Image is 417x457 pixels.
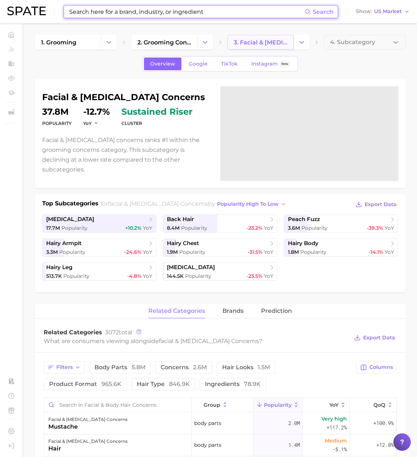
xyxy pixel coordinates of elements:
[46,216,94,223] span: [MEDICAL_DATA]
[42,214,157,233] a: [MEDICAL_DATA]17.7m Popularity+10.2% YoY
[326,423,347,432] span: +117.2%
[281,61,288,67] span: Beta
[127,273,141,279] span: -4.8%
[167,225,180,231] span: 8.4m
[373,402,385,408] span: QoQ
[143,273,152,279] span: YoY
[137,381,190,387] span: hair type
[385,249,394,255] span: YoY
[124,249,141,255] span: -24.6%
[46,273,62,279] span: 513.7k
[61,225,88,231] span: Popularity
[215,58,244,70] a: TikTok
[83,107,110,116] dd: -12.7%
[46,240,81,247] span: hairy armpit
[288,419,300,428] span: 2.0m
[264,402,292,408] span: Popularity
[248,249,262,255] span: -31.5%
[63,273,89,279] span: Popularity
[6,440,17,451] a: Log out. Currently logged in with e-mail yumi.toki@spate.nyc.
[131,35,197,50] a: 2. grooming concerns
[169,381,190,387] span: 846.9k
[264,225,273,231] span: YoY
[350,398,396,412] button: QoQ
[193,364,207,371] span: 2.6m
[167,216,194,223] span: back hair
[42,263,157,281] a: hairy leg513.7k Popularity-4.8% YoY
[44,434,397,456] button: facial & [MEDICAL_DATA] concernshairbody parts1.4mMedium-5.1%+12.8%
[288,249,299,255] span: 1.8m
[197,35,213,50] button: Change Category
[132,364,145,371] span: 5.8m
[125,225,141,231] span: +10.2%
[150,61,175,67] span: Overview
[194,441,221,449] span: body parts
[68,5,305,18] input: Search here for a brand, industry, or ingredient
[246,273,262,279] span: -23.5%
[194,419,221,428] span: body parts
[161,365,207,370] span: concerns
[42,107,72,116] dd: 37.8m
[42,239,157,257] a: hairy armpit3.3m Popularity-24.6% YoY
[253,398,303,412] button: Popularity
[251,61,278,67] span: Instagram
[189,61,208,67] span: Google
[144,58,181,70] a: Overview
[330,39,375,46] span: 4. Subcategory
[163,214,277,233] a: back hair8.4m Popularity-23.2% YoY
[100,200,288,207] span: for by
[354,199,398,209] button: Export Data
[95,365,145,370] span: body parts
[137,39,191,46] span: 2. grooming concerns
[42,119,72,128] dt: Popularity
[245,58,297,70] a: InstagramBeta
[48,415,128,424] div: facial & [MEDICAL_DATA] concerns
[369,364,393,370] span: Columns
[183,58,214,70] a: Google
[374,9,402,13] span: US Market
[313,8,333,15] span: Search
[288,240,318,247] span: hairy body
[217,201,278,207] span: popularity high to low
[163,263,277,281] a: [MEDICAL_DATA]144.5k Popularity-23.5% YoY
[42,199,99,210] h1: Top Subcategories
[301,225,328,231] span: Popularity
[44,336,349,346] div: What are consumers viewing alongside ?
[42,135,212,175] p: Facial & [MEDICAL_DATA] concerns ranks #1 within the grooming concerns category. This subcategory...
[246,225,262,231] span: -23.2%
[294,35,309,50] button: Change Category
[143,249,152,255] span: YoY
[101,35,117,50] button: Change Category
[369,249,383,255] span: -14.1%
[376,441,394,449] span: +12.8%
[46,225,60,231] span: 17.7m
[48,437,128,446] div: facial & [MEDICAL_DATA] concerns
[167,240,199,247] span: hairy chest
[192,398,253,412] button: group
[288,441,300,449] span: 1.4m
[49,381,121,387] span: product format
[284,214,398,233] a: peach fuzz3.6m Popularity-39.3% YoY
[143,225,152,231] span: YoY
[244,381,261,387] span: 78.9k
[46,264,72,271] span: hairy leg
[356,361,397,374] button: Columns
[101,381,121,387] span: 965.6k
[108,200,208,207] span: facial & [MEDICAL_DATA] concerns
[46,249,58,255] span: 3.3m
[181,225,207,231] span: Popularity
[222,308,244,314] span: brands
[264,249,273,255] span: YoY
[205,381,261,387] span: ingredients
[121,107,192,116] span: sustained riser
[179,249,205,255] span: Popularity
[83,120,99,126] button: YoY
[159,338,259,344] span: facial & [MEDICAL_DATA] concerns
[228,35,294,50] a: 3. facial & [MEDICAL_DATA] concerns
[300,249,326,255] span: Popularity
[48,422,128,431] div: mustache
[222,365,270,370] span: hair looks
[44,361,85,374] button: Filters
[215,199,288,209] button: popularity high to low
[288,225,300,231] span: 3.6m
